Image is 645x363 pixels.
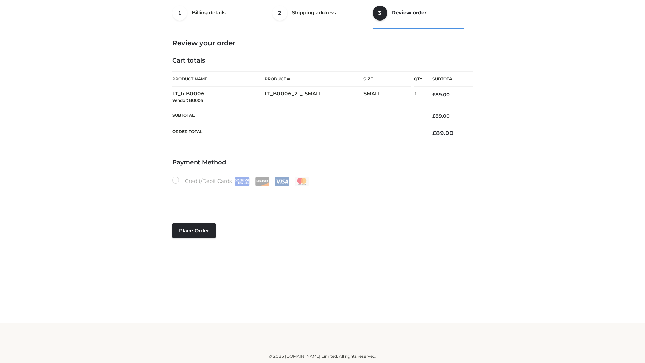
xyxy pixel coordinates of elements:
small: Vendor: B0006 [172,98,203,103]
div: © 2025 [DOMAIN_NAME] Limited. All rights reserved. [100,353,545,360]
td: LT_b-B0006 [172,87,265,108]
th: Subtotal [172,108,422,124]
span: £ [432,92,435,98]
img: Discover [255,177,269,186]
button: Place order [172,223,216,238]
th: Size [363,72,411,87]
th: Product # [265,71,363,87]
td: 1 [414,87,422,108]
label: Credit/Debit Cards [172,177,310,186]
h4: Cart totals [172,57,473,65]
span: £ [432,130,436,136]
th: Order Total [172,124,422,142]
td: LT_B0006_2-_-SMALL [265,87,363,108]
th: Subtotal [422,72,473,87]
td: SMALL [363,87,414,108]
bdi: 89.00 [432,130,454,136]
bdi: 89.00 [432,92,450,98]
img: Amex [235,177,250,186]
th: Product Name [172,71,265,87]
span: £ [432,113,435,119]
img: Visa [275,177,289,186]
bdi: 89.00 [432,113,450,119]
h3: Review your order [172,39,473,47]
img: Mastercard [295,177,309,186]
h4: Payment Method [172,159,473,166]
th: Qty [414,71,422,87]
iframe: Secure payment input frame [171,185,471,209]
